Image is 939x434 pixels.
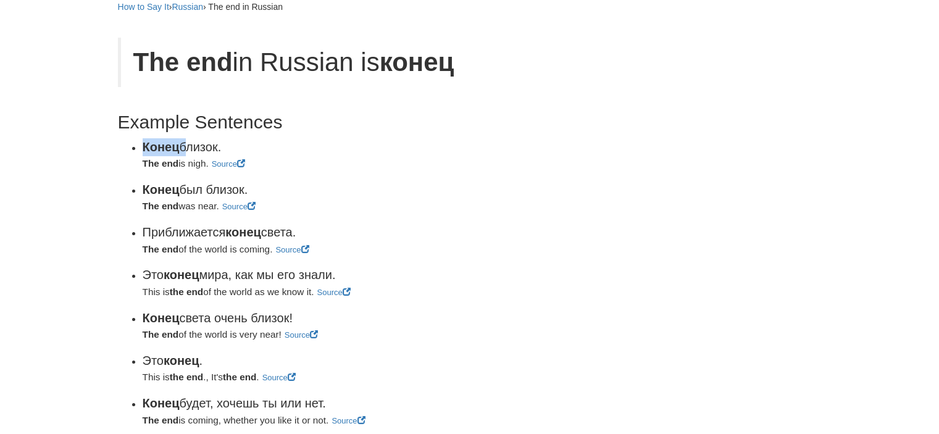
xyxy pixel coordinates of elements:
div: близок. [143,138,581,156]
a: Source [212,159,245,169]
strong: the end [170,372,203,382]
div: света очень близок! [143,309,581,327]
strong: The end [143,415,179,425]
small: is nigh. [143,158,209,169]
small: of the world is coming. [143,244,273,254]
a: Source [262,373,296,382]
a: Russian [172,2,203,12]
strong: The end [143,201,179,211]
a: Source [222,202,256,211]
div: › › The end in Russian [118,1,581,13]
strong: the end [223,372,256,382]
small: This is of the world as we know it. [143,286,314,297]
strong: Конец [143,311,180,325]
div: будет, хочешь ты или нет. [143,394,581,412]
strong: конец [225,225,261,239]
strong: The end [143,158,179,169]
div: был близок. [143,181,581,199]
small: This is ., It's . [143,372,259,382]
strong: конец [164,354,199,367]
strong: The end [143,329,179,340]
a: Source [332,416,365,425]
strong: The end [133,48,233,77]
strong: Конец [143,396,180,410]
strong: the end [170,286,203,297]
strong: конец [380,48,454,77]
small: is coming, whether you like it or not. [143,415,329,425]
small: of the world is very near! [143,329,282,340]
div: Это . [143,352,581,370]
a: How to Say It [118,2,169,12]
strong: The end [143,244,179,254]
a: Source [285,330,318,340]
h2: Example Sentences [118,112,581,132]
small: was near. [143,201,219,211]
strong: Конец [143,183,180,196]
div: Приближается света. [143,223,581,241]
strong: конец [164,268,199,282]
blockquote: in Russian is [118,38,581,87]
strong: Конец [143,140,180,154]
a: Source [275,245,309,254]
div: Это мира, как мы его знали. [143,266,581,284]
a: Source [317,288,351,297]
